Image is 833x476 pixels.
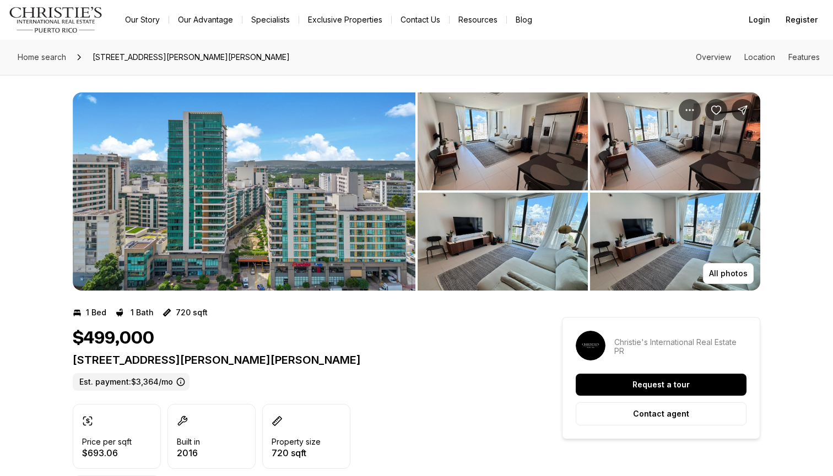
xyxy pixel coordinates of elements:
p: 720 sqft [272,448,321,457]
button: Contact agent [576,402,747,425]
button: View image gallery [73,92,415,291]
p: 1 Bath [131,308,154,317]
p: Christie's International Real Estate PR [614,338,747,355]
button: Register [779,9,824,31]
button: Login [742,9,777,31]
p: Contact agent [633,409,689,418]
a: Home search [13,48,71,66]
a: Exclusive Properties [299,12,391,28]
button: View image gallery [590,193,760,291]
p: 720 sqft [176,308,208,317]
button: View image gallery [590,92,760,190]
p: $693.06 [82,448,132,457]
img: logo [9,7,103,33]
li: 1 of 4 [73,92,415,291]
button: View image gallery [418,92,588,190]
nav: Page section menu [696,53,820,62]
span: [STREET_ADDRESS][PERSON_NAME][PERSON_NAME] [88,48,294,66]
p: Price per sqft [82,437,132,446]
p: All photos [709,269,748,278]
span: Home search [18,52,66,62]
a: Our Story [116,12,169,28]
a: Specialists [242,12,299,28]
button: All photos [703,263,754,284]
p: 1 Bed [86,308,106,317]
div: Listing Photos [73,92,760,291]
p: [STREET_ADDRESS][PERSON_NAME][PERSON_NAME] [73,353,522,366]
p: 2016 [177,448,200,457]
a: Our Advantage [169,12,242,28]
label: Est. payment: $3,364/mo [73,373,190,391]
span: Register [786,15,818,24]
button: Request a tour [576,374,747,396]
a: Skip to: Location [744,52,775,62]
li: 2 of 4 [418,92,760,291]
button: Save Property: 1511 PONCE DE LEON AVE #9122 [705,99,727,121]
button: View image gallery [418,193,588,291]
a: Resources [450,12,506,28]
p: Request a tour [632,380,690,389]
h1: $499,000 [73,328,154,349]
p: Property size [272,437,321,446]
button: Property options [679,99,701,121]
p: Built in [177,437,200,446]
span: Login [749,15,770,24]
a: Blog [507,12,541,28]
a: Skip to: Overview [696,52,731,62]
button: Contact Us [392,12,449,28]
a: Skip to: Features [788,52,820,62]
button: Share Property: 1511 PONCE DE LEON AVE #9122 [732,99,754,121]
